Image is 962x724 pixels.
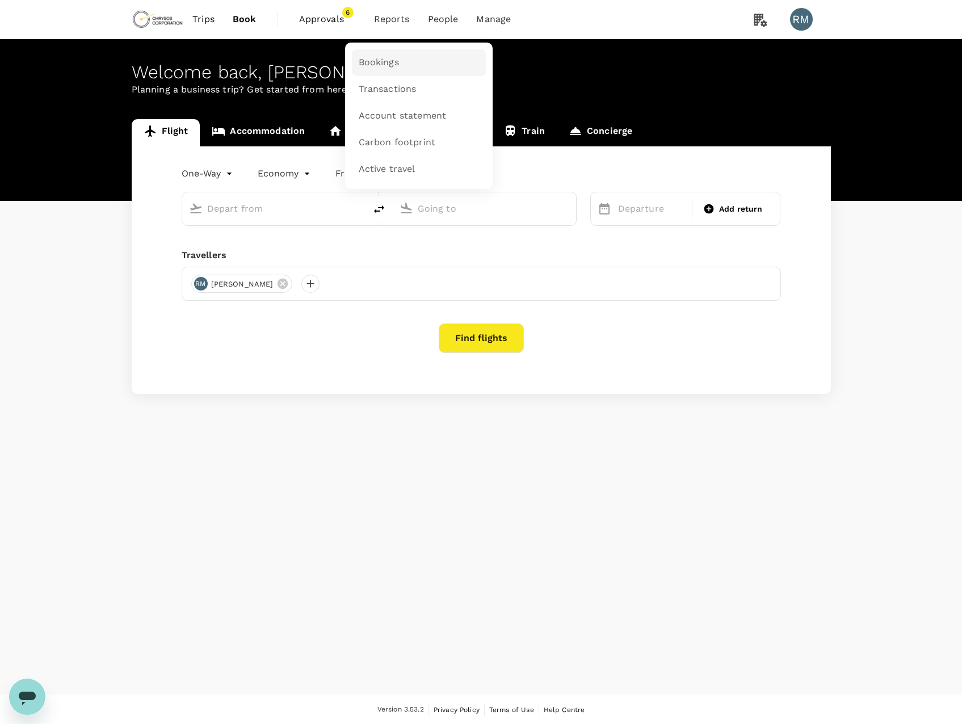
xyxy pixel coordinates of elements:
div: Travellers [182,249,781,262]
p: Departure [618,202,685,216]
span: Book [233,12,257,26]
span: Active travel [359,163,415,176]
input: Going to [418,200,552,217]
div: One-Way [182,165,235,183]
a: Flight [132,119,200,146]
a: Privacy Policy [434,704,480,716]
button: Find flights [439,323,524,353]
a: Terms of Use [489,704,534,716]
a: Accommodation [200,119,317,146]
p: Planning a business trip? Get started from here. [132,83,831,96]
button: delete [366,196,393,223]
div: RM[PERSON_NAME] [191,275,293,293]
span: [PERSON_NAME] [204,279,280,290]
button: Frequent flyer programme [335,167,467,180]
a: Long stay [317,119,404,146]
span: Trips [192,12,215,26]
span: Add return [719,203,763,215]
span: Privacy Policy [434,706,480,714]
a: Carbon footprint [352,129,486,156]
iframe: Button to launch messaging window [9,679,45,715]
a: Transactions [352,76,486,103]
span: Approvals [299,12,356,26]
img: Chrysos Corporation [132,7,184,32]
span: Manage [476,12,511,26]
button: Open [358,207,360,209]
div: Economy [258,165,313,183]
a: Account statement [352,103,486,129]
button: Open [568,207,570,209]
div: Welcome back , [PERSON_NAME] . [132,62,831,83]
span: Terms of Use [489,706,534,714]
div: RM [194,277,208,291]
span: Bookings [359,56,399,69]
span: Help Centre [544,706,585,714]
p: Frequent flyer programme [335,167,453,180]
span: Transactions [359,83,417,96]
span: Version 3.53.2 [377,704,424,715]
span: Carbon footprint [359,136,435,149]
span: People [428,12,459,26]
a: Bookings [352,49,486,76]
span: Reports [374,12,410,26]
a: Concierge [557,119,644,146]
input: Depart from [207,200,342,217]
a: Help Centre [544,704,585,716]
a: Active travel [352,156,486,183]
div: RM [790,8,813,31]
a: Train [491,119,557,146]
span: Account statement [359,110,447,123]
span: 6 [342,7,354,18]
